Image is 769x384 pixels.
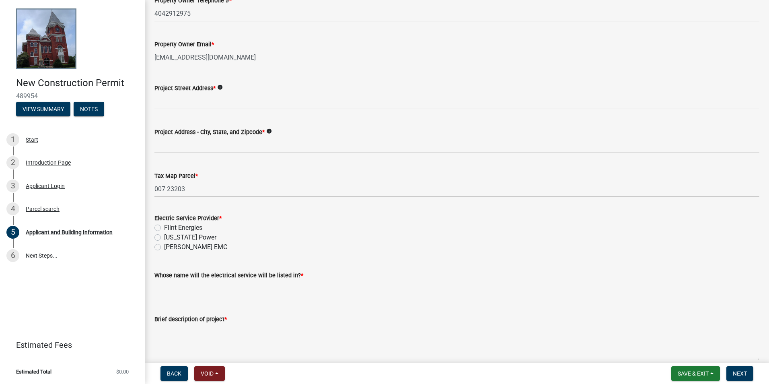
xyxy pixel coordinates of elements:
span: 489954 [16,92,129,100]
span: Next [733,370,747,377]
button: Next [726,366,753,381]
div: Applicant Login [26,183,65,189]
i: info [217,85,223,90]
div: Applicant and Building Information [26,229,113,235]
div: 6 [6,249,19,262]
div: Introduction Page [26,160,71,165]
span: Back [167,370,181,377]
i: info [266,128,272,134]
div: 5 [6,226,19,239]
label: Tax Map Parcel [154,173,198,179]
label: Project Street Address [154,86,216,91]
div: 2 [6,156,19,169]
label: [PERSON_NAME] EMC [164,242,227,252]
div: 4 [6,202,19,215]
label: Flint Energies [164,223,202,233]
label: Brief description of project [154,317,227,322]
wm-modal-confirm: Notes [74,106,104,113]
button: Notes [74,102,104,116]
label: Property Owner Email [154,42,214,47]
div: Parcel search [26,206,60,212]
button: Void [194,366,225,381]
label: Electric Service Provider [154,216,222,221]
button: Back [160,366,188,381]
button: Save & Exit [671,366,720,381]
div: 3 [6,180,19,192]
img: Talbot County, Georgia [16,8,76,69]
span: Estimated Total [16,369,51,374]
span: Save & Exit [678,370,709,377]
label: Whose name will the electrical service will be listed in? [154,273,303,279]
label: Project Address - City, State, and Zipcode [154,130,265,135]
label: [US_STATE] Power [164,233,216,242]
span: Void [201,370,214,377]
div: Start [26,137,38,142]
span: $0.00 [116,369,129,374]
h4: New Construction Permit [16,77,138,89]
a: Estimated Fees [6,337,132,353]
button: View Summary [16,102,70,116]
wm-modal-confirm: Summary [16,106,70,113]
div: 1 [6,133,19,146]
